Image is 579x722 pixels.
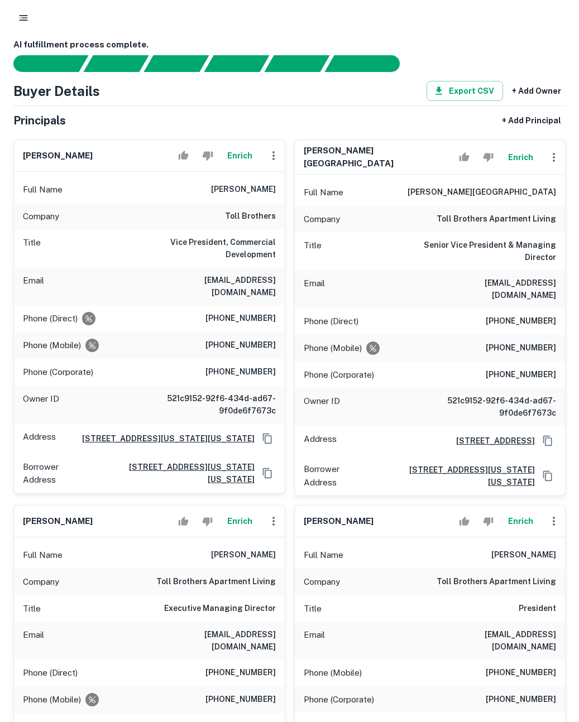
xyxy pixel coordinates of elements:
[366,341,380,355] div: Requests to not be contacted at this number
[143,55,209,72] div: Documents found, AI parsing details...
[23,460,87,487] p: Borrower Address
[205,693,276,706] h6: [PHONE_NUMBER]
[85,693,99,706] div: Requests to not be contacted at this number
[164,602,276,615] h6: Executive Managing Director
[23,628,44,653] p: Email
[304,341,362,355] p: Phone (Mobile)
[304,213,340,226] p: Company
[304,693,374,706] p: Phone (Corporate)
[23,183,63,196] p: Full Name
[264,55,329,72] div: Principals found, still searching for contact information. This may take time...
[304,432,337,449] p: Address
[304,628,325,653] p: Email
[205,666,276,680] h6: [PHONE_NUMBER]
[211,183,276,196] h6: [PERSON_NAME]
[23,602,41,615] p: Title
[478,510,498,532] button: Reject
[198,145,217,167] button: Reject
[82,312,95,325] div: Requests to not be contacted at this number
[304,515,374,528] h6: [PERSON_NAME]
[174,145,193,167] button: Accept
[486,315,556,328] h6: [PHONE_NUMBER]
[422,239,556,263] h6: Senior Vice President & Managing Director
[304,239,322,263] p: Title
[454,146,474,169] button: Accept
[427,81,503,101] button: Export CSV
[503,146,538,169] button: Enrich
[508,81,566,101] button: + Add Owner
[23,430,56,447] p: Address
[304,602,322,615] p: Title
[204,55,269,72] div: Principals found, AI now looking for contact information...
[23,339,81,352] p: Phone (Mobile)
[142,628,276,653] h6: [EMAIL_ADDRESS][DOMAIN_NAME]
[422,628,556,653] h6: [EMAIL_ADDRESS][DOMAIN_NAME]
[174,510,193,532] button: Accept
[142,274,276,299] h6: [EMAIL_ADDRESS][DOMAIN_NAME]
[486,341,556,355] h6: [PHONE_NUMBER]
[23,210,59,223] p: Company
[486,666,556,680] h6: [PHONE_NUMBER]
[225,210,276,223] h6: toll brothers
[422,394,556,419] h6: 521c9152-92f6-434d-ad67-9f0de6f7673c
[497,110,566,131] button: + Add Principal
[83,55,149,72] div: Your request is received and processing...
[539,468,556,484] button: Copy Address
[73,432,255,445] a: [STREET_ADDRESS][US_STATE][US_STATE]
[519,602,556,615] h6: President
[205,312,276,325] h6: [PHONE_NUMBER]
[304,575,340,589] p: Company
[304,315,358,328] p: Phone (Direct)
[23,666,78,680] p: Phone (Direct)
[13,38,566,51] h6: AI fulfillment process complete.
[304,463,368,489] p: Borrower Address
[304,277,325,301] p: Email
[23,548,63,562] p: Full Name
[523,633,579,686] iframe: Chat Widget
[211,548,276,562] h6: [PERSON_NAME]
[23,365,93,379] p: Phone (Corporate)
[422,277,556,301] h6: [EMAIL_ADDRESS][DOMAIN_NAME]
[23,236,41,261] p: Title
[503,510,538,532] button: Enrich
[205,339,276,352] h6: [PHONE_NUMBER]
[372,464,535,488] a: [STREET_ADDRESS][US_STATE][US_STATE]
[304,186,343,199] p: Full Name
[304,145,454,170] h6: [PERSON_NAME][GEOGRAPHIC_DATA]
[13,112,66,129] h5: Principals
[486,693,556,706] h6: [PHONE_NUMBER]
[205,365,276,379] h6: [PHONE_NUMBER]
[325,55,413,72] div: AI fulfillment process complete.
[304,666,362,680] p: Phone (Mobile)
[222,145,258,167] button: Enrich
[142,236,276,261] h6: Vice President, Commercial Development
[23,575,59,589] p: Company
[198,510,217,532] button: Reject
[13,81,100,101] h4: Buyer Details
[156,575,276,589] h6: toll brothers apartment living
[486,368,556,382] h6: [PHONE_NUMBER]
[142,392,276,417] h6: 521c9152-92f6-434d-ad67-9f0de6f7673c
[304,548,343,562] p: Full Name
[478,146,498,169] button: Reject
[222,510,258,532] button: Enrich
[437,213,556,226] h6: toll brothers apartment living
[491,548,556,562] h6: [PERSON_NAME]
[23,693,81,706] p: Phone (Mobile)
[85,339,99,352] div: Requests to not be contacted at this number
[23,392,59,417] p: Owner ID
[539,432,556,449] button: Copy Address
[259,465,276,482] button: Copy Address
[23,274,44,299] p: Email
[447,435,535,447] a: [STREET_ADDRESS]
[92,461,254,485] a: [STREET_ADDRESS][US_STATE][US_STATE]
[437,575,556,589] h6: toll brothers apartment living
[23,312,78,325] p: Phone (Direct)
[23,515,93,528] h6: [PERSON_NAME]
[304,394,340,419] p: Owner ID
